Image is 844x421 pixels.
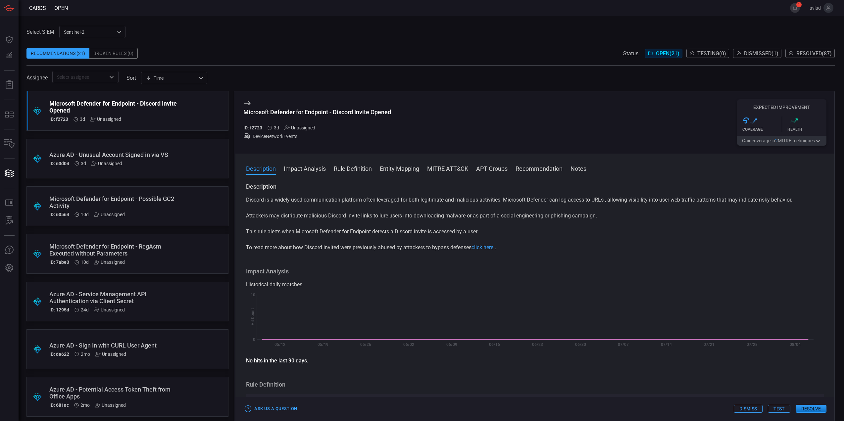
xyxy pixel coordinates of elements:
span: Status: [623,50,640,57]
p: This rule alerts when Microsoft Defender for Endpoint detects a Discord invite is accessed by a u... [246,228,824,236]
button: Dismissed(1) [733,49,781,58]
span: 1 [796,2,802,7]
div: Historical daily matches [246,281,824,289]
a: click here. [472,244,495,251]
div: DeviceNetworkEvents [243,133,391,140]
strong: No hits in the last 90 days. [246,357,308,364]
span: Aug 11, 2025 3:44 PM [80,117,85,122]
div: Health [787,127,827,132]
button: Gaincoverage in2MITRE techniques [737,136,826,146]
span: Open ( 21 ) [656,50,679,57]
text: 07/14 [661,342,672,347]
button: Inventory [1,136,17,152]
label: Select SIEM [26,29,54,35]
button: Rule Definition [334,164,372,172]
text: 07/21 [704,342,715,347]
button: Detections [1,48,17,64]
span: open [54,5,68,11]
text: 06/09 [446,342,457,347]
span: Testing ( 0 ) [697,50,726,57]
text: 07/28 [747,342,758,347]
button: Test [768,405,790,413]
h3: Description [246,183,824,191]
span: Assignee [26,74,48,81]
button: Dashboard [1,32,17,48]
text: 06/02 [403,342,414,347]
button: Ask Us A Question [1,242,17,258]
input: Select assignee [54,73,106,81]
h5: ID: f2723 [49,117,68,122]
button: MITRE ATT&CK [427,164,468,172]
text: 07/07 [618,342,629,347]
span: Aug 04, 2025 1:49 PM [81,212,89,217]
button: 1 [790,3,800,13]
div: Coverage [742,127,782,132]
text: 10 [251,293,255,297]
button: Testing(0) [686,49,729,58]
span: Jul 21, 2025 4:04 PM [81,307,89,312]
button: Recommendation [516,164,563,172]
span: Jun 22, 2025 11:02 AM [80,402,90,408]
button: MITRE - Detection Posture [1,107,17,122]
button: ALERT ANALYSIS [1,213,17,229]
div: Unassigned [94,307,125,312]
div: Microsoft Defender for Endpoint - Possible GC2 Activity [49,195,180,209]
span: Aug 11, 2025 3:44 PM [81,161,86,166]
label: sort [126,75,136,81]
button: APT Groups [476,164,508,172]
span: aviad [803,5,821,11]
div: Unassigned [94,259,125,265]
div: Microsoft Defender for Endpoint - RegAsm Executed without Parameters [49,243,180,257]
button: Dismiss [734,405,763,413]
text: 05/19 [318,342,328,347]
div: Time [146,75,197,81]
div: Unassigned [284,125,315,130]
span: Jun 23, 2025 3:04 PM [81,351,90,357]
span: Aug 04, 2025 1:49 PM [81,259,89,265]
p: sentinel-2 [64,29,115,35]
h5: ID: 7abe3 [49,259,69,265]
div: Unassigned [95,351,126,357]
p: Attackers may distribute malicious Discord invite links to lure users into downloading malware or... [246,212,824,220]
button: Cards [1,165,17,181]
text: 0 [253,337,255,342]
text: 05/26 [361,342,372,347]
p: Discord is a widely used communication platform often leveraged for both legitimate and malicious... [246,196,824,204]
button: Rule Catalog [1,195,17,211]
h5: ID: 63d04 [49,161,69,166]
button: Resolved(87) [785,49,835,58]
span: Resolved ( 87 ) [796,50,832,57]
div: Recommendations (21) [26,48,89,59]
div: Azure AD - Potential Access Token Theft from Office Apps [49,386,180,400]
button: Entity Mapping [380,164,419,172]
div: Azure AD - Sign In with CURL User Agent [49,342,180,349]
h3: Impact Analysis [246,267,824,275]
button: Reports [1,77,17,93]
button: Description [246,164,276,172]
text: 06/30 [575,342,586,347]
button: Resolve [796,405,826,413]
h3: Rule Definition [246,381,824,389]
h5: ID: f2723 [243,125,262,130]
div: Unassigned [90,117,121,122]
text: 05/12 [274,342,285,347]
button: Ask Us a Question [243,404,299,414]
h5: Expected Improvement [737,105,826,110]
button: Impact Analysis [284,164,326,172]
text: 06/16 [489,342,500,347]
div: Azure AD - Service Management API Authentication via Client Secret [49,291,180,304]
h5: ID: 1295d [49,307,69,312]
span: Aug 11, 2025 3:44 PM [274,125,279,130]
span: Dismissed ( 1 ) [744,50,778,57]
h5: ID: de622 [49,351,69,357]
div: Unassigned [95,402,126,408]
text: Hit Count [250,308,255,326]
span: 2 [775,138,778,143]
text: 06/23 [532,342,543,347]
p: To read more about how Discord invited were previously abused by attackers to bypass defenses . [246,244,824,252]
div: Unassigned [91,161,122,166]
button: Preferences [1,260,17,276]
h5: ID: 681ac [49,402,69,408]
div: Microsoft Defender for Endpoint - Discord Invite Opened [243,109,391,116]
div: Microsoft Defender for Endpoint - Discord Invite Opened [49,100,180,114]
